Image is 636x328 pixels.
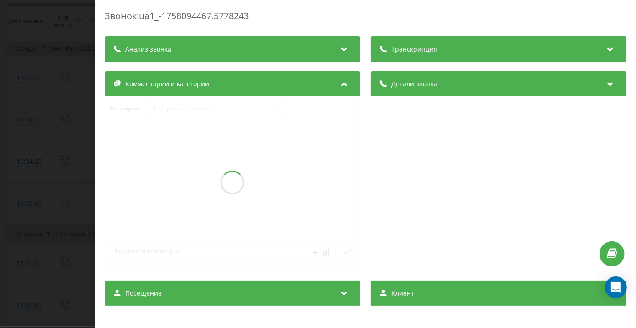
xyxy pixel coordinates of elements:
div: Звонок : ua1_-1758094467.5778243 [105,10,626,27]
div: Open Intercom Messenger [605,276,627,298]
span: Анализ звонка [125,45,171,54]
span: Клиент [391,289,414,298]
span: Детали звонка [391,79,437,89]
span: Посещение [125,289,162,298]
span: Транскрипция [391,45,437,54]
span: Комментарии и категории [125,79,209,89]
